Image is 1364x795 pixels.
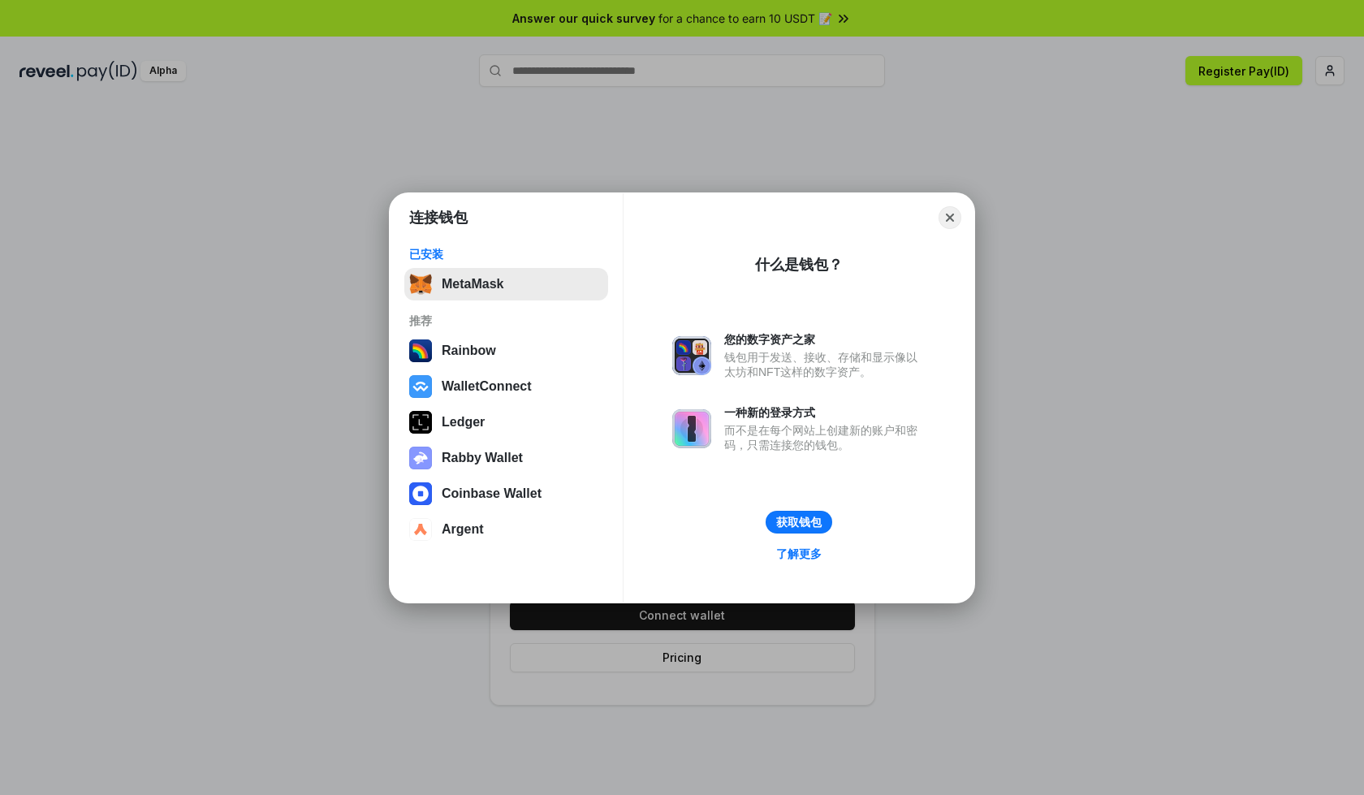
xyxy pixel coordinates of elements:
[409,482,432,505] img: svg+xml,%3Csvg%20width%3D%2228%22%20height%3D%2228%22%20viewBox%3D%220%200%2028%2028%22%20fill%3D...
[776,547,822,561] div: 了解更多
[409,313,603,328] div: 推荐
[404,477,608,510] button: Coinbase Wallet
[404,513,608,546] button: Argent
[404,370,608,403] button: WalletConnect
[409,518,432,541] img: svg+xml,%3Csvg%20width%3D%2228%22%20height%3D%2228%22%20viewBox%3D%220%200%2028%2028%22%20fill%3D...
[404,406,608,439] button: Ledger
[409,411,432,434] img: svg+xml,%3Csvg%20xmlns%3D%22http%3A%2F%2Fwww.w3.org%2F2000%2Fsvg%22%20width%3D%2228%22%20height%3...
[724,332,926,347] div: 您的数字资产之家
[766,511,832,534] button: 获取钱包
[672,336,711,375] img: svg+xml,%3Csvg%20xmlns%3D%22http%3A%2F%2Fwww.w3.org%2F2000%2Fsvg%22%20fill%3D%22none%22%20viewBox...
[409,339,432,362] img: svg+xml,%3Csvg%20width%3D%22120%22%20height%3D%22120%22%20viewBox%3D%220%200%20120%20120%22%20fil...
[409,447,432,469] img: svg+xml,%3Csvg%20xmlns%3D%22http%3A%2F%2Fwww.w3.org%2F2000%2Fsvg%22%20fill%3D%22none%22%20viewBox...
[724,350,926,379] div: 钱包用于发送、接收、存储和显示像以太坊和NFT这样的数字资产。
[766,543,831,564] a: 了解更多
[442,486,542,501] div: Coinbase Wallet
[442,379,532,394] div: WalletConnect
[409,273,432,296] img: svg+xml,%3Csvg%20fill%3D%22none%22%20height%3D%2233%22%20viewBox%3D%220%200%2035%2033%22%20width%...
[404,268,608,300] button: MetaMask
[776,515,822,529] div: 获取钱包
[404,335,608,367] button: Rainbow
[442,343,496,358] div: Rainbow
[724,405,926,420] div: 一种新的登录方式
[442,415,485,430] div: Ledger
[442,277,503,292] div: MetaMask
[409,375,432,398] img: svg+xml,%3Csvg%20width%3D%2228%22%20height%3D%2228%22%20viewBox%3D%220%200%2028%2028%22%20fill%3D...
[404,442,608,474] button: Rabby Wallet
[442,451,523,465] div: Rabby Wallet
[409,208,468,227] h1: 连接钱包
[442,522,484,537] div: Argent
[409,247,603,261] div: 已安装
[672,409,711,448] img: svg+xml,%3Csvg%20xmlns%3D%22http%3A%2F%2Fwww.w3.org%2F2000%2Fsvg%22%20fill%3D%22none%22%20viewBox...
[939,206,961,229] button: Close
[755,255,843,274] div: 什么是钱包？
[724,423,926,452] div: 而不是在每个网站上创建新的账户和密码，只需连接您的钱包。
